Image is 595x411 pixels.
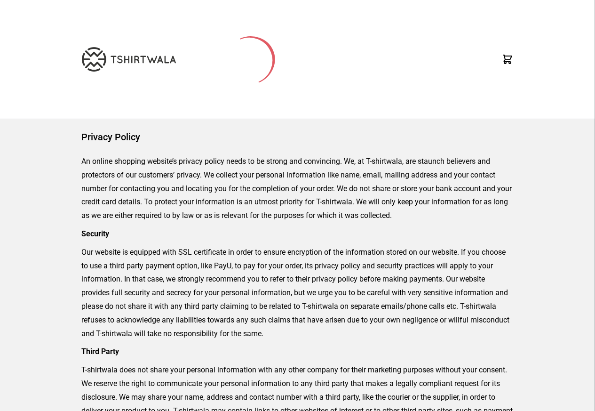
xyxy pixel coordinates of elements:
p: Our website is equipped with SSL certificate in order to ensure encryption of the information sto... [81,246,514,341]
h1: Privacy Policy [81,130,514,144]
strong: Security [81,229,109,238]
strong: Third Party [81,347,119,356]
img: TW-LOGO-400-104.png [82,47,176,72]
p: An online shopping website’s privacy policy needs to be strong and convincing. We, at T-shirtwala... [81,155,514,223]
